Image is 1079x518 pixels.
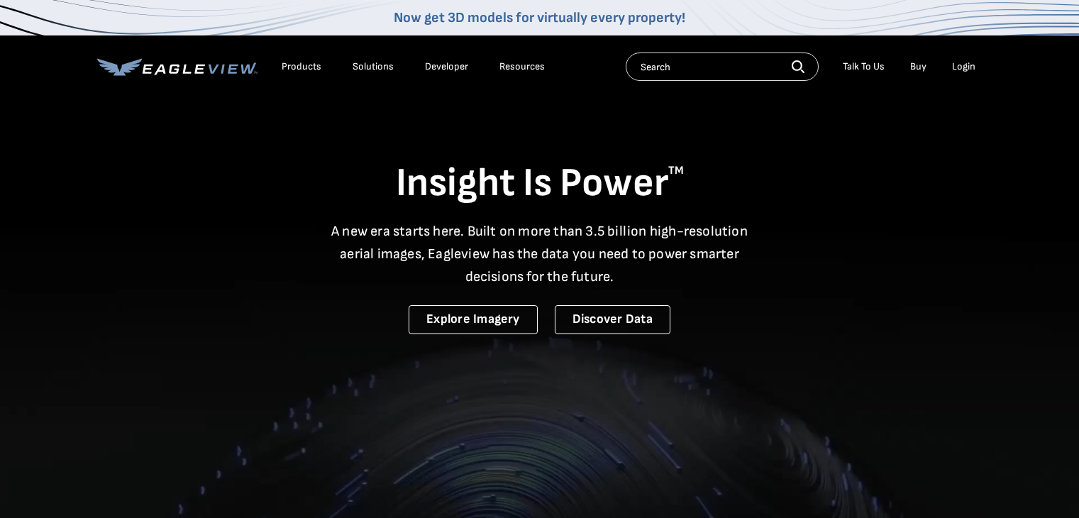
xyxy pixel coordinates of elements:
a: Explore Imagery [409,305,538,334]
a: Developer [425,60,468,73]
a: Buy [910,60,926,73]
p: A new era starts here. Built on more than 3.5 billion high-resolution aerial images, Eagleview ha... [323,220,757,288]
div: Resources [499,60,545,73]
div: Talk To Us [843,60,885,73]
h1: Insight Is Power [97,159,983,209]
div: Login [952,60,975,73]
a: Now get 3D models for virtually every property! [394,9,685,26]
div: Solutions [353,60,394,73]
input: Search [626,53,819,81]
a: Discover Data [555,305,670,334]
sup: TM [668,164,684,177]
div: Products [282,60,321,73]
